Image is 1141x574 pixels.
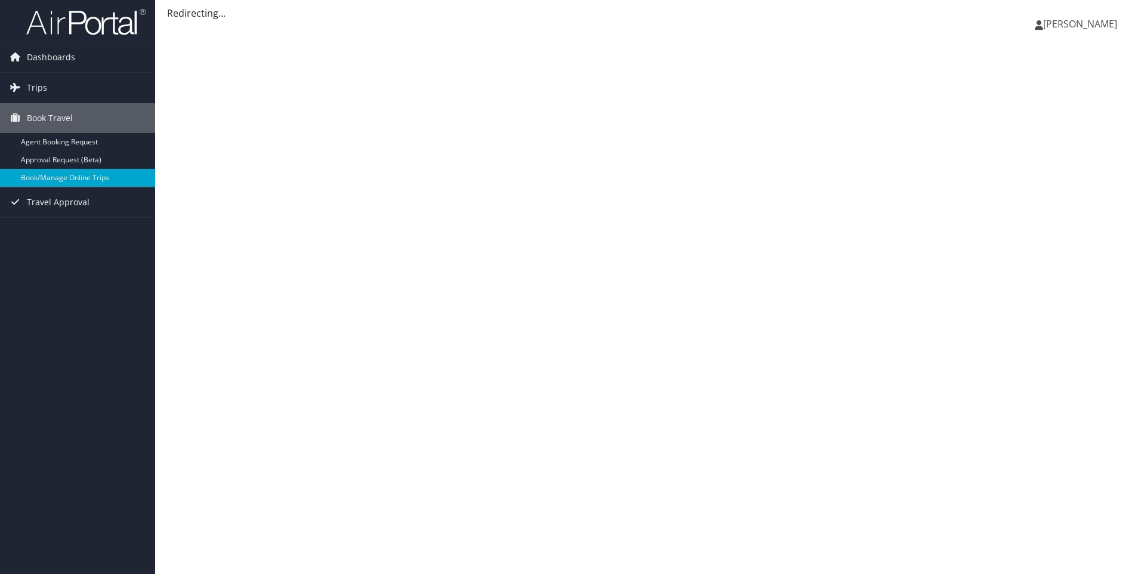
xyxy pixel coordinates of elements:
[27,73,47,103] span: Trips
[1035,6,1129,42] a: [PERSON_NAME]
[167,6,1129,20] div: Redirecting...
[27,42,75,72] span: Dashboards
[27,187,90,217] span: Travel Approval
[26,8,146,36] img: airportal-logo.png
[27,103,73,133] span: Book Travel
[1043,17,1117,30] span: [PERSON_NAME]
